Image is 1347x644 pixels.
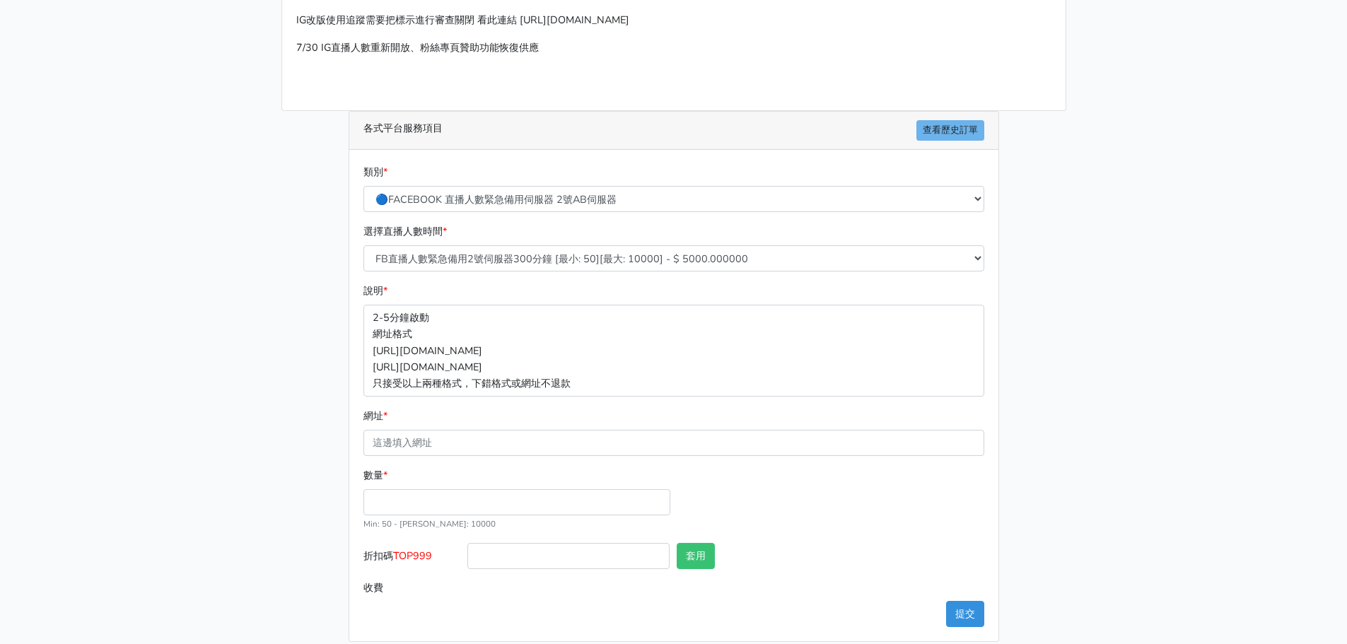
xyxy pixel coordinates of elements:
label: 數量 [363,467,387,484]
label: 網址 [363,408,387,424]
p: IG改版使用追蹤需要把標示進行審查關閉 看此連結 [URL][DOMAIN_NAME] [296,12,1051,28]
input: 這邊填入網址 [363,430,984,456]
label: 選擇直播人數時間 [363,223,447,240]
label: 收費 [360,575,465,601]
label: 折扣碼 [360,543,465,575]
a: 查看歷史訂單 [916,120,984,141]
p: 7/30 IG直播人數重新開放、粉絲專頁贊助功能恢復供應 [296,40,1051,56]
label: 說明 [363,283,387,299]
small: Min: 50 - [PERSON_NAME]: 10000 [363,518,496,529]
div: 各式平台服務項目 [349,112,998,150]
span: TOP999 [393,549,432,563]
label: 類別 [363,164,387,180]
button: 套用 [677,543,715,569]
button: 提交 [946,601,984,627]
p: 2-5分鐘啟動 網址格式 [URL][DOMAIN_NAME] [URL][DOMAIN_NAME] 只接受以上兩種格式，下錯格式或網址不退款 [363,305,984,396]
